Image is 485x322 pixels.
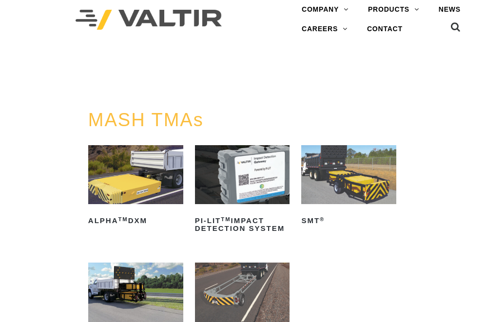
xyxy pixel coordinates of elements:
[88,213,183,228] h2: ALPHA DXM
[301,213,396,228] h2: SMT
[301,145,396,228] a: SMT®
[118,216,128,222] sup: TM
[76,10,222,30] img: Valtir
[195,145,290,237] a: PI-LITTMImpact Detection System
[292,19,357,39] a: CAREERS
[195,213,290,236] h2: PI-LIT Impact Detection System
[357,19,412,39] a: CONTACT
[88,110,204,130] a: MASH TMAs
[88,145,183,228] a: ALPHATMDXM
[221,216,231,222] sup: TM
[320,216,325,222] sup: ®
